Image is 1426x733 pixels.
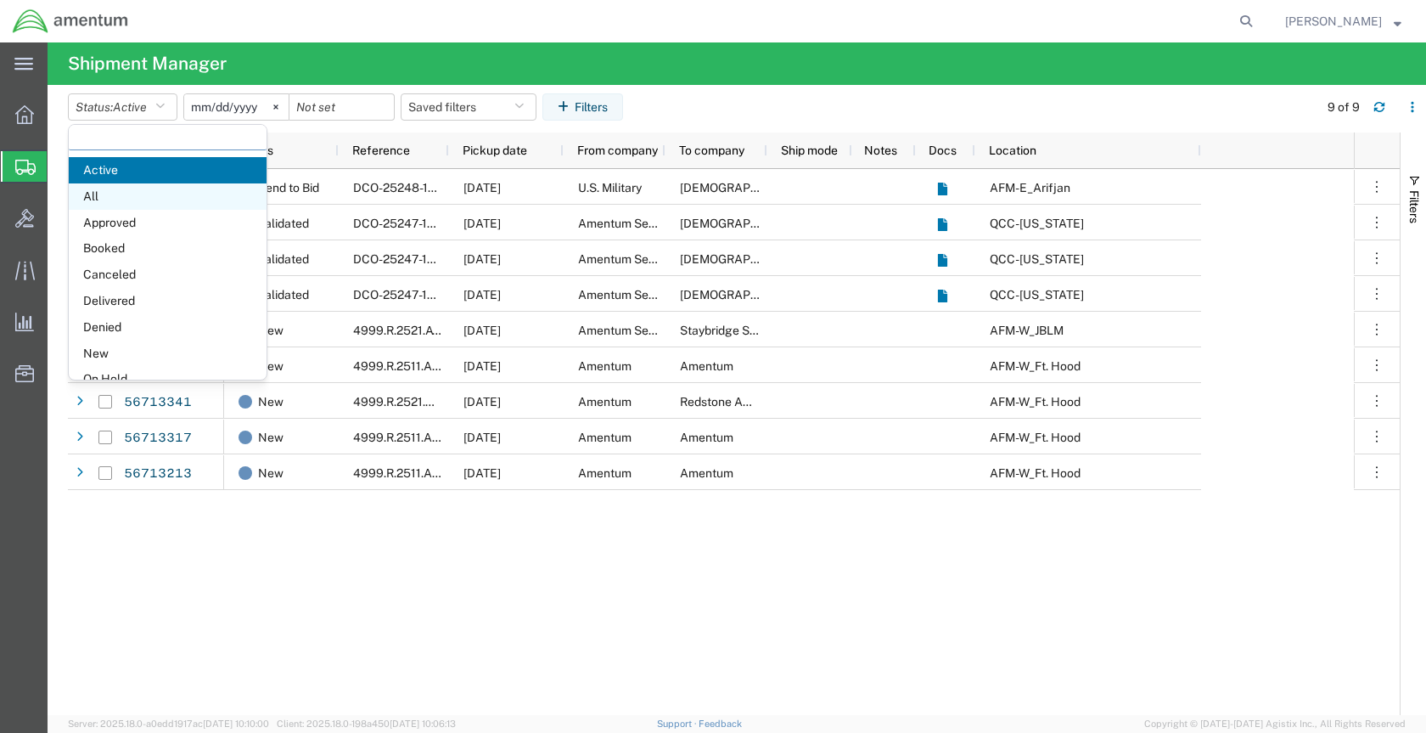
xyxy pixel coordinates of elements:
[578,324,705,337] span: Amentum Services, Inc.
[353,431,525,444] span: 4999.R.2511.AB.AN.01.CAVA.00
[258,170,319,206] span: Send to Bid
[353,466,525,480] span: 4999.R.2511.AB.AN.01.CAVA.00
[578,395,632,409] span: Amentum
[680,252,843,266] span: US Army
[680,466,733,480] span: Amentum
[258,241,309,277] span: Validated
[258,420,284,455] span: New
[463,252,501,266] span: 09/04/2025
[352,144,410,157] span: Reference
[679,144,744,157] span: To company
[401,93,536,121] button: Saved filters
[578,466,632,480] span: Amentum
[699,719,742,729] a: Feedback
[929,144,957,157] span: Docs
[463,431,501,444] span: 09/04/2025
[123,425,193,452] a: 56713317
[1144,717,1406,731] span: Copyright © [DATE]-[DATE] Agistix Inc., All Rights Reserved
[990,288,1084,302] span: QCC-Texas
[277,719,456,729] span: Client: 2025.18.0-198a450
[578,359,632,373] span: Amentum
[1407,190,1421,223] span: Filters
[203,719,269,729] span: [DATE] 10:10:00
[1328,99,1360,116] div: 9 of 9
[353,288,463,302] span: DCO-25247-167769
[69,183,267,210] span: All
[781,144,838,157] span: Ship mode
[990,217,1084,230] span: QCC-Texas
[353,324,536,337] span: 4999.R.2521.AW.AM.0F.YWKM.00
[990,466,1081,480] span: AFM-W_Ft. Hood
[542,93,623,121] button: Filters
[990,252,1084,266] span: QCC-Texas
[69,157,267,183] span: Active
[69,341,267,367] span: New
[258,384,284,420] span: New
[184,94,289,120] input: Not set
[680,359,733,373] span: Amentum
[463,181,501,195] span: 09/10/2025
[657,719,699,729] a: Support
[69,366,267,392] span: On Hold
[578,217,705,230] span: Amentum Services, Inc.
[578,431,632,444] span: Amentum
[680,181,863,195] span: Israeli Air Force
[353,359,525,373] span: 4999.R.2511.AB.AN.01.CAVA.00
[463,324,501,337] span: 09/04/2025
[123,460,193,488] a: 56713213
[1284,11,1402,31] button: [PERSON_NAME]
[990,359,1081,373] span: AFM-W_Ft. Hood
[69,314,267,341] span: Denied
[289,94,394,120] input: Not set
[258,455,284,491] span: New
[463,359,501,373] span: 09/04/2025
[123,389,193,416] a: 56713341
[463,395,501,409] span: 09/04/2025
[463,144,527,157] span: Pickup date
[578,181,642,195] span: U.S. Military
[69,210,267,236] span: Approved
[353,252,460,266] span: DCO-25247-167771
[463,466,501,480] span: 09/04/2025
[680,217,843,230] span: US Army
[864,144,897,157] span: Notes
[577,144,658,157] span: From company
[353,217,463,230] span: DCO-25247-167775
[258,277,309,313] span: Validated
[1285,12,1382,31] span: Ana Nelson
[258,313,284,348] span: New
[680,324,776,337] span: Staybridge Suites
[990,431,1081,444] span: AFM-W_Ft. Hood
[463,217,501,230] span: 09/04/2025
[578,252,705,266] span: Amentum Services, Inc.
[258,348,284,384] span: New
[680,395,790,409] span: Redstone AOAP Lab
[990,395,1081,409] span: AFM-W_Ft. Hood
[68,93,177,121] button: Status:Active
[353,181,464,195] span: DCO-25248-167794
[390,719,456,729] span: [DATE] 10:06:13
[258,206,309,241] span: Validated
[578,288,705,302] span: Amentum Services, Inc.
[353,395,525,409] span: 4999.R.2521.BL.BH.01.CAVA.00
[69,262,267,288] span: Canceled
[680,288,843,302] span: US Army
[989,144,1036,157] span: Location
[12,8,129,34] img: logo
[680,431,733,444] span: Amentum
[68,42,227,85] h4: Shipment Manager
[69,235,267,262] span: Booked
[68,719,269,729] span: Server: 2025.18.0-a0edd1917ac
[990,324,1064,337] span: AFM-W_JBLM
[69,288,267,314] span: Delivered
[463,288,501,302] span: 09/04/2025
[990,181,1070,195] span: AFM-E_Arifjan
[113,100,147,114] span: Active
